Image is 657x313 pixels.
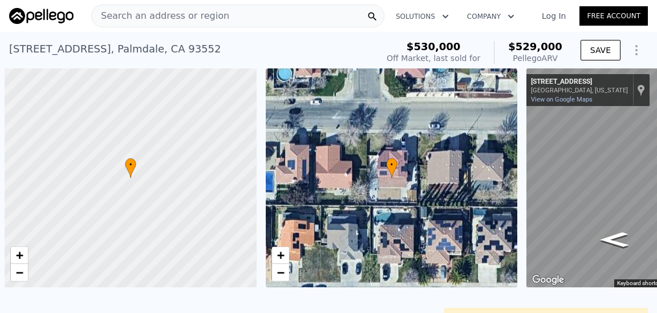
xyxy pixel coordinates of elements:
div: [STREET_ADDRESS] [531,78,628,87]
path: Go East, E Ave R 11 [588,229,641,251]
span: − [277,265,284,279]
span: • [125,160,136,170]
a: Zoom in [272,247,289,264]
a: Open this area in Google Maps (opens a new window) [529,273,567,287]
div: Pellego ARV [508,52,562,64]
span: • [386,160,398,170]
span: − [16,265,23,279]
div: • [125,158,136,178]
span: Search an address or region [92,9,229,23]
button: Show Options [625,39,648,62]
span: $529,000 [508,40,562,52]
a: Show location on map [637,84,645,96]
button: Solutions [387,6,458,27]
span: + [16,248,23,262]
span: $530,000 [407,40,461,52]
img: Pellego [9,8,74,24]
img: Google [529,273,567,287]
a: Zoom in [11,247,28,264]
span: + [277,248,284,262]
a: Log In [528,10,579,22]
div: [GEOGRAPHIC_DATA], [US_STATE] [531,87,628,94]
div: Off Market, last sold for [387,52,480,64]
div: [STREET_ADDRESS] , Palmdale , CA 93552 [9,41,221,57]
div: • [386,158,398,178]
a: Free Account [579,6,648,26]
a: Zoom out [11,264,28,281]
button: SAVE [581,40,620,60]
a: View on Google Maps [531,96,593,103]
a: Zoom out [272,264,289,281]
button: Company [458,6,524,27]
